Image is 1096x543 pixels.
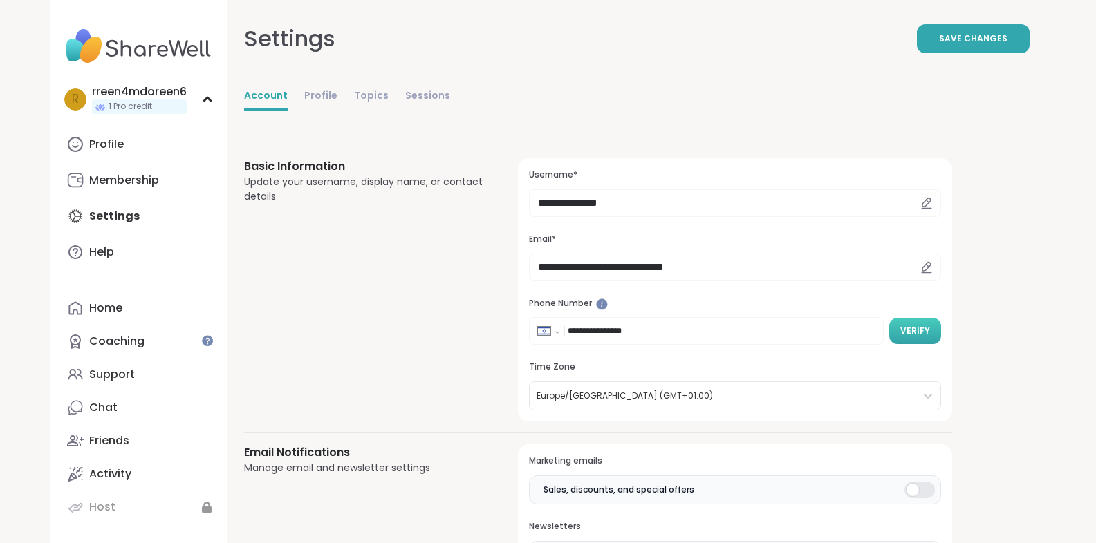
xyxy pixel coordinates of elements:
[62,236,216,269] a: Help
[529,169,940,181] h3: Username*
[244,175,485,204] div: Update your username, display name, or contact details
[89,466,131,482] div: Activity
[62,457,216,490] a: Activity
[244,22,335,55] div: Settings
[62,164,216,197] a: Membership
[92,84,187,99] div: rreen4mdoreen6
[62,22,216,70] img: ShareWell Nav Logo
[244,158,485,175] h3: Basic Information
[109,101,152,113] span: 1 Pro credit
[244,444,485,461] h3: Email Notifications
[529,234,940,245] h3: Email*
[202,335,213,346] iframe: Spotlight
[354,83,389,111] a: Topics
[89,334,145,349] div: Coaching
[529,298,940,309] h3: Phone Number
[89,433,129,448] div: Friends
[62,490,216,524] a: Host
[304,83,337,111] a: Profile
[89,499,115,515] div: Host
[939,32,1007,45] span: Save Changes
[89,367,135,382] div: Support
[889,318,941,344] button: Verify
[544,484,694,496] span: Sales, discounts, and special offers
[529,361,940,373] h3: Time Zone
[900,325,930,337] span: Verify
[89,245,114,260] div: Help
[596,298,608,310] iframe: Spotlight
[62,424,216,457] a: Friends
[89,301,122,316] div: Home
[89,400,118,415] div: Chat
[89,137,124,152] div: Profile
[62,128,216,161] a: Profile
[62,325,216,358] a: Coaching
[917,24,1030,53] button: Save Changes
[244,461,485,475] div: Manage email and newsletter settings
[62,391,216,424] a: Chat
[89,173,159,188] div: Membership
[62,292,216,325] a: Home
[529,455,940,467] h3: Marketing emails
[72,90,79,108] span: r
[62,358,216,391] a: Support
[405,83,450,111] a: Sessions
[529,521,940,533] h3: Newsletters
[244,83,288,111] a: Account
